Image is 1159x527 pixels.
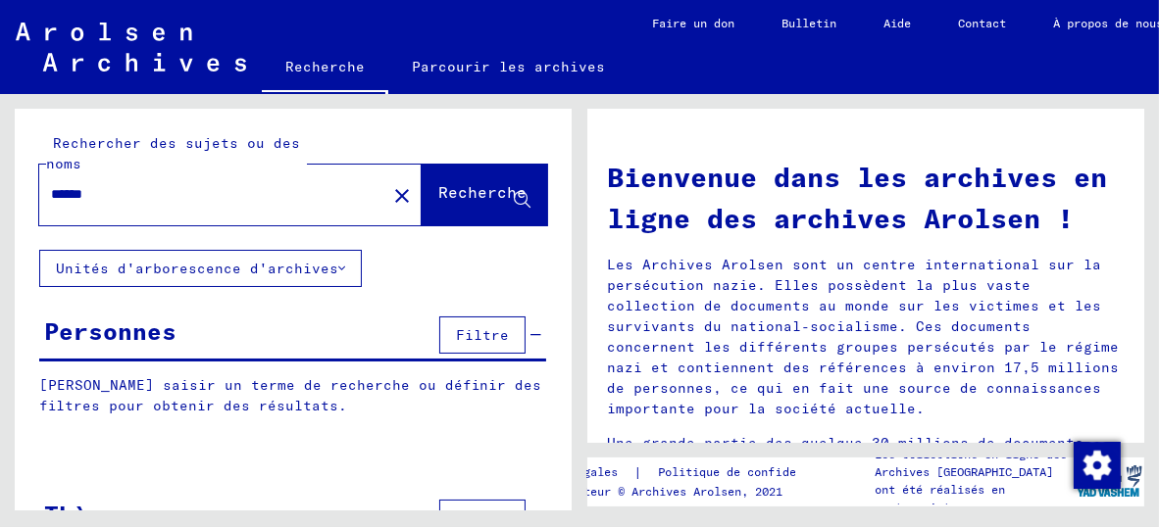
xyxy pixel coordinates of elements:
[642,462,875,483] a: Politique de confidentialité
[1074,442,1121,489] img: Modifier le consentement
[382,175,422,215] button: Clear
[16,23,246,72] img: Arolsen_neg.svg
[782,16,837,30] font: Bulletin
[39,376,541,414] font: [PERSON_NAME] saisir un terme de recherche ou définir des filtres pour obtenir des résultats.
[456,326,509,344] font: Filtre
[285,58,365,75] font: Recherche
[633,463,642,481] font: |
[653,16,735,30] font: Faire un don
[44,316,176,346] font: Personnes
[1073,441,1120,488] div: Modifier le consentement
[607,160,1107,235] font: Bienvenue dans les archives en ligne des archives Arolsen !
[658,464,851,479] font: Politique de confidentialité
[456,509,509,527] font: Filtre
[438,182,527,202] font: Recherche
[875,482,1005,514] font: ont été réalisés en partenariat avec
[388,43,630,90] a: Parcourir les archives
[607,256,1119,417] font: Les Archives Arolsen sont un centre international sur la persécution nazie. Elles possèdent la pl...
[508,484,782,499] font: Droits d'auteur © Archives Arolsen, 2021
[262,43,388,94] a: Recherche
[439,316,526,354] button: Filtre
[46,134,300,172] font: Rechercher des sujets ou des noms
[422,165,547,225] button: Recherche
[39,250,362,287] button: Unités d'arborescence d'archives
[959,16,1007,30] font: Contact
[56,260,338,277] font: Unités d'arborescence d'archives
[412,58,606,75] font: Parcourir les archives
[884,16,912,30] font: Aide
[607,434,1110,513] font: Une grande partie des quelque 30 millions de documents sont désormais accessibles dans les archiv...
[390,184,414,208] mat-icon: close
